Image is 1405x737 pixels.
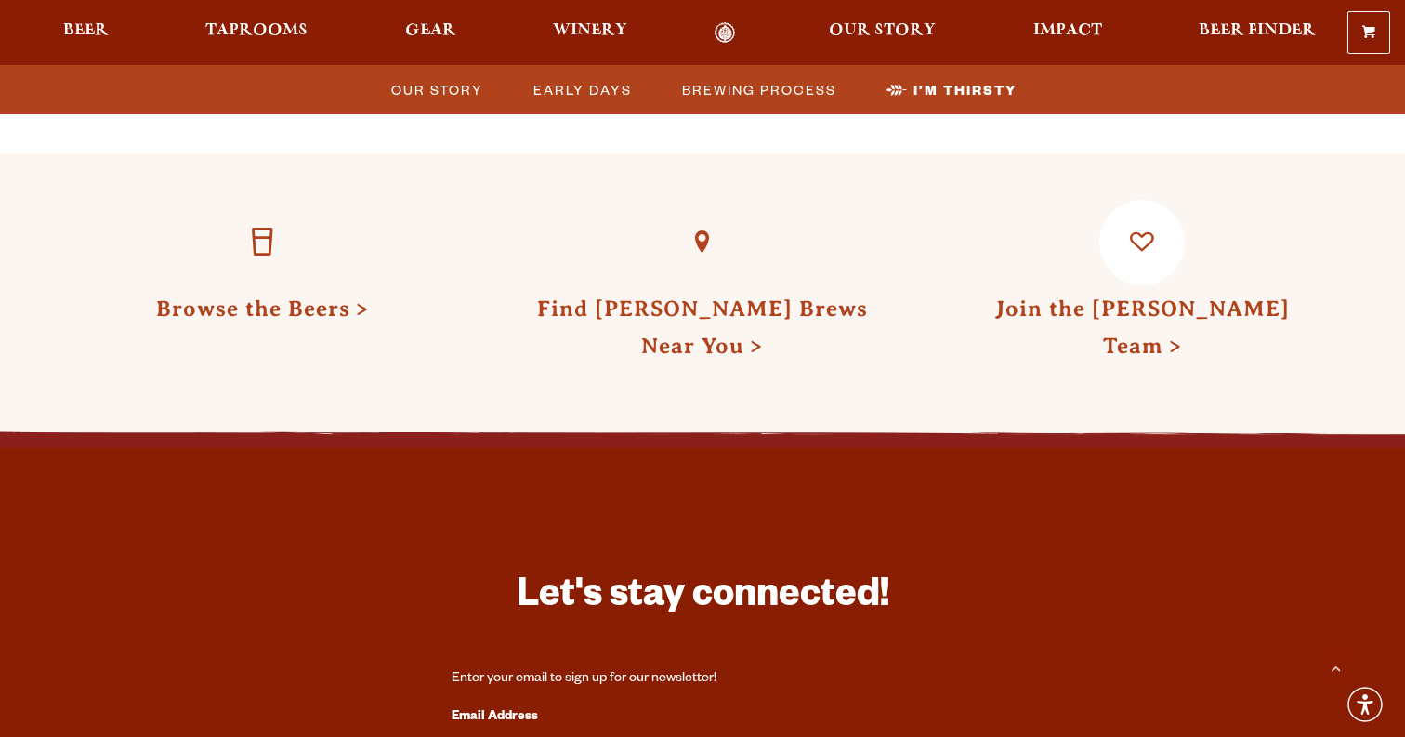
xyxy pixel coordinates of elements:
a: Winery [541,22,639,44]
h3: Let's stay connected! [452,572,953,626]
div: Accessibility Menu [1345,684,1385,725]
a: Our Story [380,76,492,103]
a: Scroll to top [1312,644,1359,691]
span: I’m Thirsty [913,76,1017,103]
a: Our Story [817,22,948,44]
span: Taprooms [205,23,308,38]
a: Join the Odell Team [1099,200,1185,285]
a: Taprooms [193,22,320,44]
a: Brewing Process [671,76,846,103]
a: Join the [PERSON_NAME] Team [995,296,1290,358]
span: Early Days [533,76,632,103]
span: Beer Finder [1199,23,1316,38]
span: Beer [63,23,109,38]
a: Find [PERSON_NAME] Brews Near You [537,296,868,358]
a: Browse the Beers [220,200,306,285]
a: Beer Finder [1187,22,1328,44]
a: I’m Thirsty [875,76,1026,103]
a: Odell Home [689,22,759,44]
span: Winery [553,23,627,38]
span: Our Story [829,23,936,38]
div: Enter your email to sign up for our newsletter! [452,670,953,689]
a: Early Days [522,76,641,103]
span: Brewing Process [682,76,836,103]
span: Gear [405,23,456,38]
a: Find Odell Brews Near You [660,200,745,285]
a: Browse the Beers [156,296,369,321]
span: Our Story [391,76,483,103]
a: Impact [1021,22,1114,44]
a: Gear [393,22,468,44]
span: Impact [1033,23,1102,38]
label: Email Address [452,705,953,730]
a: Beer [51,22,121,44]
